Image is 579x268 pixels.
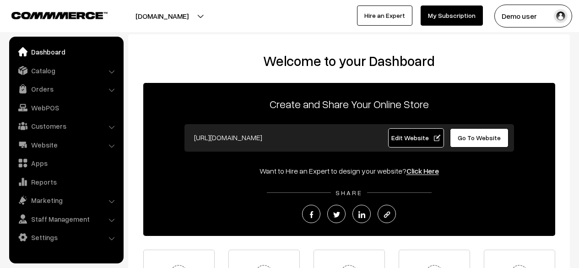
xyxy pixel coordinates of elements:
[11,174,120,190] a: Reports
[494,5,572,27] button: Demo user
[554,9,568,23] img: user
[137,53,561,69] h2: Welcome to your Dashboard
[458,134,501,142] span: Go To Website
[103,5,221,27] button: [DOMAIN_NAME]
[11,9,92,20] a: COMMMERCE
[11,211,120,227] a: Staff Management
[11,155,120,171] a: Apps
[11,229,120,246] a: Settings
[421,5,483,26] a: My Subscription
[450,128,509,148] a: Go To Website
[143,96,555,112] p: Create and Share Your Online Store
[11,81,120,97] a: Orders
[11,192,120,208] a: Marketing
[143,165,555,176] div: Want to Hire an Expert to design your website?
[11,118,120,134] a: Customers
[331,189,367,197] span: SHARE
[357,5,412,26] a: Hire an Expert
[391,134,440,142] span: Edit Website
[406,166,439,175] a: Click Here
[11,99,120,116] a: WebPOS
[11,12,108,19] img: COMMMERCE
[11,44,120,60] a: Dashboard
[388,128,444,148] a: Edit Website
[11,62,120,79] a: Catalog
[11,137,120,153] a: Website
